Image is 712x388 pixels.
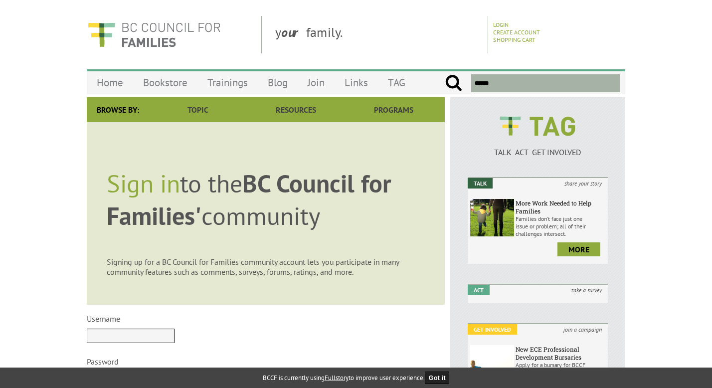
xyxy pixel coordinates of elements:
[298,71,335,94] a: Join
[468,324,517,335] em: Get Involved
[87,16,221,53] img: BC Council for FAMILIES
[516,215,605,237] p: Families don’t face just one issue or problem; all of their challenges intersect.
[557,242,600,256] a: more
[425,372,450,384] button: Got it
[267,16,488,53] div: y family.
[107,167,180,199] span: Sign in
[468,285,490,295] em: Act
[493,28,540,36] a: Create Account
[87,97,149,122] div: Browse By:
[107,167,425,232] p: to the community
[281,24,306,40] strong: our
[493,107,582,145] img: BCCF's TAG Logo
[247,97,345,122] a: Resources
[493,36,535,43] a: Shopping Cart
[335,71,378,94] a: Links
[493,21,509,28] a: Login
[557,324,608,335] i: join a campaign
[87,357,119,367] label: Password
[516,199,605,215] h6: More Work Needed to Help Families
[258,71,298,94] a: Blog
[378,71,415,94] a: TAG
[325,374,349,382] a: Fullstory
[107,167,391,232] span: BC Council for Families'
[107,257,425,277] p: Signing up for a BC Council for Families community account lets you participate in many community...
[558,178,608,189] i: share your story
[468,147,608,157] p: TALK ACT GET INVOLVED
[516,345,605,361] h6: New ECE Professional Development Bursaries
[468,178,493,189] em: Talk
[516,361,605,376] p: Apply for a bursary for BCCF trainings
[565,285,608,295] i: take a survey
[468,137,608,157] a: TALK ACT GET INVOLVED
[197,71,258,94] a: Trainings
[133,71,197,94] a: Bookstore
[87,314,120,324] label: Username
[87,71,133,94] a: Home
[345,97,443,122] a: Programs
[149,97,247,122] a: Topic
[445,74,462,92] input: Submit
